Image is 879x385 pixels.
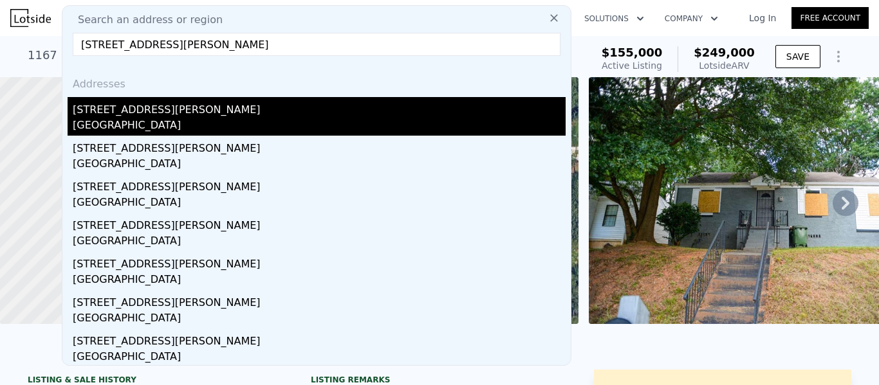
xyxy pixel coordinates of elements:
[73,156,566,174] div: [GEOGRAPHIC_DATA]
[68,12,223,28] span: Search an address or region
[775,45,820,68] button: SAVE
[73,349,566,367] div: [GEOGRAPHIC_DATA]
[826,44,851,69] button: Show Options
[68,66,566,97] div: Addresses
[73,118,566,136] div: [GEOGRAPHIC_DATA]
[73,97,566,118] div: [STREET_ADDRESS][PERSON_NAME]
[73,174,566,195] div: [STREET_ADDRESS][PERSON_NAME]
[73,136,566,156] div: [STREET_ADDRESS][PERSON_NAME]
[694,46,755,59] span: $249,000
[73,195,566,213] div: [GEOGRAPHIC_DATA]
[791,7,869,29] a: Free Account
[311,375,568,385] div: Listing remarks
[734,12,791,24] a: Log In
[654,7,728,30] button: Company
[73,272,566,290] div: [GEOGRAPHIC_DATA]
[73,310,566,328] div: [GEOGRAPHIC_DATA]
[602,46,663,59] span: $155,000
[73,33,560,56] input: Enter an address, city, region, neighborhood or zip code
[574,7,654,30] button: Solutions
[73,290,566,310] div: [STREET_ADDRESS][PERSON_NAME]
[10,9,51,27] img: Lotside
[73,328,566,349] div: [STREET_ADDRESS][PERSON_NAME]
[28,46,344,64] div: 1167 Fenwood St SW , [GEOGRAPHIC_DATA] , GA 30314
[73,233,566,251] div: [GEOGRAPHIC_DATA]
[73,251,566,272] div: [STREET_ADDRESS][PERSON_NAME]
[602,60,662,71] span: Active Listing
[73,213,566,233] div: [STREET_ADDRESS][PERSON_NAME]
[694,59,755,72] div: Lotside ARV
